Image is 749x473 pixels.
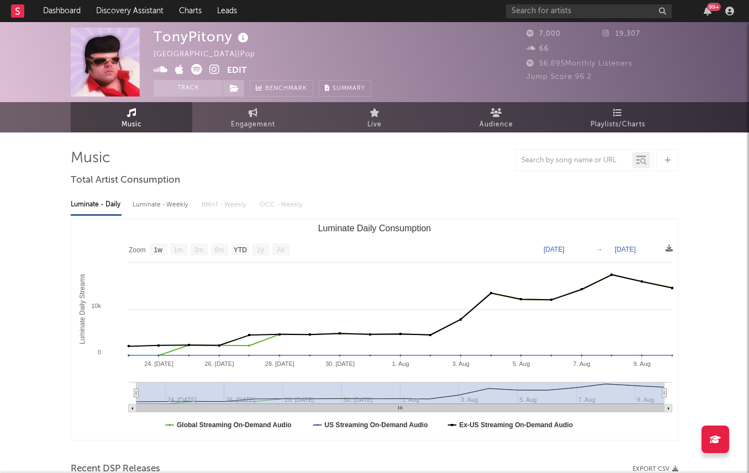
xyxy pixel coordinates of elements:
[506,4,672,18] input: Search for artists
[333,86,365,92] span: Summary
[78,274,86,344] text: Luminate Daily Streams
[71,174,180,187] span: Total Artist Consumption
[265,360,294,367] text: 28. [DATE]
[91,302,101,309] text: 10k
[144,360,173,367] text: 24. [DATE]
[234,246,247,254] text: YTD
[596,246,603,253] text: →
[265,82,307,95] span: Benchmark
[250,80,313,97] a: Benchmark
[460,421,573,429] text: Ex-US Streaming On-Demand Audio
[177,421,292,429] text: Global Streaming On-Demand Audio
[231,118,275,131] span: Engagement
[98,349,101,355] text: 0
[133,195,191,214] div: Luminate - Weekly
[129,246,146,254] text: Zoom
[71,219,678,440] svg: Luminate Daily Consumption
[707,3,721,11] div: 99 +
[318,224,431,233] text: Luminate Daily Consumption
[479,118,513,131] span: Audience
[215,246,224,254] text: 6m
[513,360,530,367] text: 5. Aug
[205,360,234,367] text: 26. [DATE]
[704,7,711,15] button: 99+
[392,360,409,367] text: 1. Aug
[194,246,204,254] text: 3m
[319,80,371,97] button: Summary
[634,360,651,367] text: 9. Aug
[452,360,470,367] text: 3. Aug
[122,118,142,131] span: Music
[526,45,549,52] span: 66
[526,30,561,38] span: 7,000
[154,28,251,46] div: TonyPitony
[154,80,223,97] button: Track
[516,156,632,165] input: Search by song name or URL
[544,246,565,253] text: [DATE]
[71,195,122,214] div: Luminate - Daily
[71,102,192,132] a: Music
[632,466,678,472] button: Export CSV
[435,102,557,132] a: Audience
[227,64,247,78] button: Edit
[526,60,632,67] span: 56,895 Monthly Listeners
[573,360,590,367] text: 7. Aug
[325,360,355,367] text: 30. [DATE]
[590,118,645,131] span: Playlists/Charts
[257,246,264,254] text: 1y
[557,102,678,132] a: Playlists/Charts
[526,73,592,81] span: Jump Score: 96.2
[154,246,163,254] text: 1w
[174,246,183,254] text: 1m
[325,421,428,429] text: US Streaming On-Demand Audio
[192,102,314,132] a: Engagement
[603,30,640,38] span: 19,307
[314,102,435,132] a: Live
[615,246,636,253] text: [DATE]
[277,246,284,254] text: All
[154,48,268,61] div: [GEOGRAPHIC_DATA] | Pop
[367,118,382,131] span: Live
